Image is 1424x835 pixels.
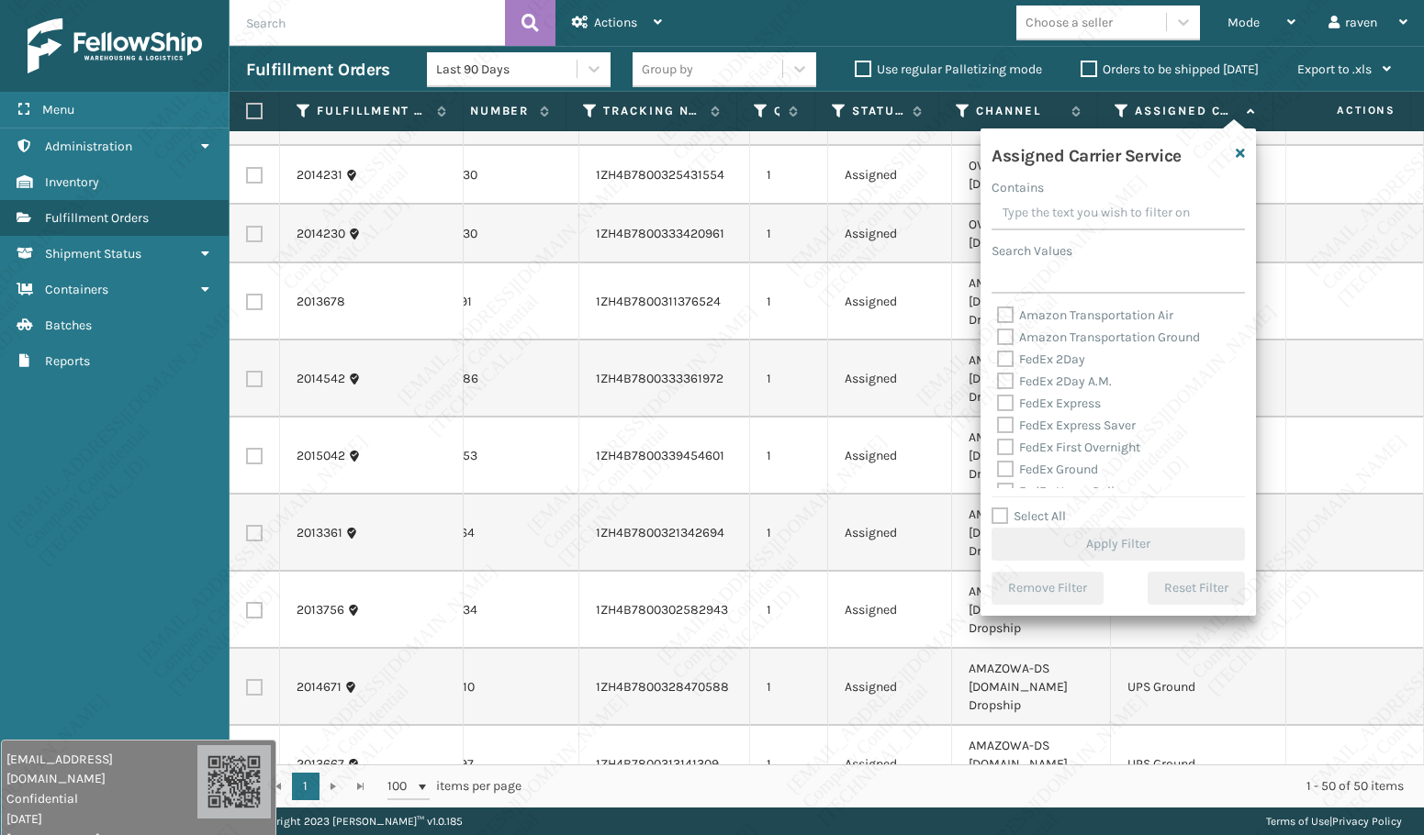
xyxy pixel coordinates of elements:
[594,15,637,30] span: Actions
[750,205,828,263] td: 1
[828,340,952,417] td: Assigned
[828,572,952,649] td: Assigned
[1266,807,1402,835] div: |
[750,417,828,495] td: 1
[45,317,92,333] span: Batches
[596,679,729,695] a: 1ZH4B7800328470588
[997,440,1140,455] label: FedEx First Overnight
[952,146,1111,205] td: OVERSTOCK [DOMAIN_NAME] Inc.
[394,726,579,803] td: SO2434197
[6,750,197,788] span: [EMAIL_ADDRESS][DOMAIN_NAME]
[992,528,1245,561] button: Apply Filter
[297,225,345,243] a: 2014230
[292,773,320,800] a: 1
[750,726,828,803] td: 1
[1228,15,1260,30] span: Mode
[6,789,197,808] span: Confidential
[394,263,579,340] td: SO2434191
[394,146,579,205] td: SO2434330
[596,756,719,772] a: 1ZH4B7800313141309
[828,649,952,726] td: Assigned
[997,395,1101,411] label: FedEx Express
[992,139,1182,167] h4: Assigned Carrier Service
[750,263,828,340] td: 1
[642,60,693,79] div: Group by
[297,524,342,542] a: 2013361
[297,370,345,388] a: 2014542
[852,103,903,119] label: Status
[1148,572,1245,605] button: Reset Filter
[547,777,1404,796] div: 1 - 50 of 50 items
[387,777,415,796] span: 100
[750,572,828,649] td: 1
[828,263,952,340] td: Assigned
[596,167,724,183] a: 1ZH4B7800325431554
[252,807,463,835] p: Copyright 2023 [PERSON_NAME]™ v 1.0.185
[828,205,952,263] td: Assigned
[45,210,149,226] span: Fulfillment Orders
[45,139,132,154] span: Administration
[952,649,1111,726] td: AMAZOWA-DS [DOMAIN_NAME] Dropship
[596,226,724,241] a: 1ZH4B7800333420961
[297,678,342,696] a: 2014671
[394,572,579,649] td: SO2434234
[828,726,952,803] td: Assigned
[1111,649,1286,726] td: UPS Ground
[992,197,1245,230] input: Type the text you wish to filter on
[855,61,1042,77] label: Use regular Palletizing mode
[1081,61,1259,77] label: Orders to be shipped [DATE]
[976,103,1062,119] label: Channel
[774,103,779,119] label: Quantity
[1111,726,1286,803] td: UPS Ground
[992,572,1104,605] button: Remove Filter
[828,417,952,495] td: Assigned
[418,103,531,119] label: Order Number
[750,649,828,726] td: 1
[387,773,521,800] span: items per page
[1332,815,1402,828] a: Privacy Policy
[6,809,197,829] span: [DATE]
[750,340,828,417] td: 1
[394,649,579,726] td: SO2434410
[992,178,1044,197] label: Contains
[394,205,579,263] td: SO2434330
[997,417,1136,433] label: FedEx Express Saver
[596,371,723,386] a: 1ZH4B7800333361972
[596,294,721,309] a: 1ZH4B7800311376524
[42,102,74,117] span: Menu
[297,293,345,311] a: 2013678
[828,146,952,205] td: Assigned
[45,246,141,262] span: Shipment Status
[997,307,1173,323] label: Amazon Transportation Air
[45,174,99,190] span: Inventory
[28,18,202,73] img: logo
[45,353,90,369] span: Reports
[828,495,952,572] td: Assigned
[603,103,701,119] label: Tracking Number
[952,205,1111,263] td: OVERSTOCK [DOMAIN_NAME] Inc.
[992,508,1066,524] label: Select All
[952,417,1111,495] td: AMAZOWA-DS [DOMAIN_NAME] Dropship
[297,601,344,619] a: 2013756
[997,462,1098,477] label: FedEx Ground
[1266,815,1329,828] a: Terms of Use
[750,495,828,572] td: 1
[297,755,344,774] a: 2013667
[45,282,108,297] span: Containers
[297,166,342,184] a: 2014231
[246,59,389,81] h3: Fulfillment Orders
[992,241,1072,261] label: Search Values
[436,60,578,79] div: Last 90 Days
[1279,95,1407,126] span: Actions
[997,329,1200,345] label: Amazon Transportation Ground
[394,495,579,572] td: SO2434164
[1026,13,1113,32] div: Choose a seller
[1297,61,1372,77] span: Export to .xls
[596,525,724,540] a: 1ZH4B7800321342694
[596,448,724,463] a: 1ZH4B7800339454601
[394,417,579,495] td: SO2434453
[997,351,1085,367] label: FedEx 2Day
[394,340,579,417] td: SO2434386
[317,103,428,119] label: Fulfillment Order Id
[952,495,1111,572] td: AMAZOWA-DS [DOMAIN_NAME] Dropship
